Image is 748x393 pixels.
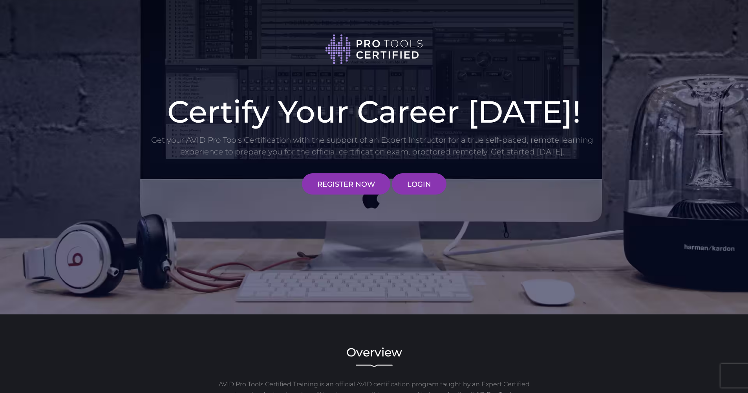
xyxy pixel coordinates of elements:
[302,173,390,195] a: REGISTER NOW
[392,173,446,195] a: LOGIN
[325,33,423,65] img: Pro Tools Certified logo
[150,134,594,158] p: Get your AVID Pro Tools Certification with the support of an Expert Instructor for a true self-pa...
[150,96,598,127] h1: Certify Your Career [DATE]!
[150,347,598,358] h2: Overview
[356,364,393,367] img: decorative line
